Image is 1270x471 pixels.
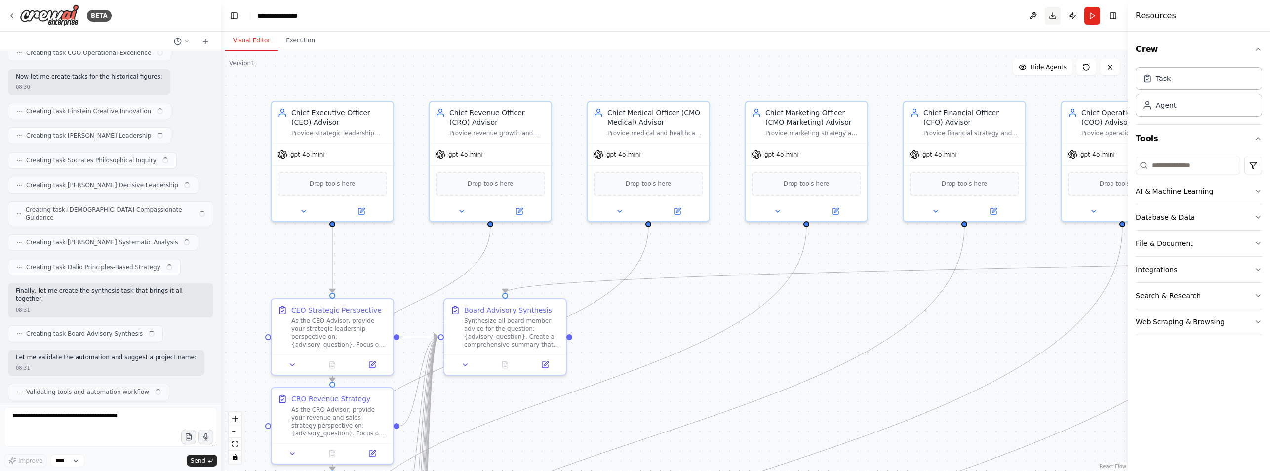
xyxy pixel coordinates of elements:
button: No output available [484,359,526,371]
g: Edge from 33069c39-dbb2-42c4-b7ac-187613e37254 to 7737a9be-2438-4204-95c1-7e634dcfc4bb [327,227,653,471]
div: Database & Data [1136,212,1195,222]
span: Drop tools here [942,179,988,189]
span: gpt-4o-mini [606,151,641,158]
div: Chief Revenue Officer (CRO) AdvisorProvide revenue growth and sales strategy advice, focusing on ... [429,101,552,222]
div: Web Scraping & Browsing [1136,317,1225,327]
div: Provide medical and healthcare strategy advice, focusing on clinical excellence, patient outcomes... [607,129,703,137]
button: No output available [312,359,354,371]
div: Chief Medical Officer (CMO Medical) Advisor [607,108,703,127]
div: Provide revenue growth and sales strategy advice, focusing on customer acquisition, retention, pr... [449,129,545,137]
div: Chief Operations Officer (COO) Advisor [1081,108,1177,127]
p: Now let me create tasks for the historical figures: [16,73,162,81]
span: gpt-4o-mini [764,151,799,158]
button: Hide left sidebar [227,9,241,23]
div: CRO Revenue Strategy [291,394,370,404]
span: gpt-4o-mini [290,151,325,158]
div: Version 1 [229,59,255,67]
span: Creating task [PERSON_NAME] Systematic Analysis [26,238,178,246]
div: CRO Revenue StrategyAs the CRO Advisor, provide your revenue and sales strategy perspective on: {... [271,387,394,465]
span: Creating task [PERSON_NAME] Leadership [26,132,151,140]
button: Hide Agents [1013,59,1072,75]
div: CEO Strategic PerspectiveAs the CEO Advisor, provide your strategic leadership perspective on: {a... [271,298,394,376]
div: Board Advisory Synthesis [464,305,552,315]
div: CEO Strategic Perspective [291,305,382,315]
span: Drop tools here [626,179,672,189]
div: 08:31 [16,306,30,314]
div: 08:30 [16,83,30,91]
div: Chief Financial Officer (CFO) AdvisorProvide financial strategy and fiscal management advice, foc... [903,101,1026,222]
div: Tools [1136,153,1262,343]
div: Chief Revenue Officer (CRO) Advisor [449,108,545,127]
div: React Flow controls [229,412,241,464]
span: Creating task Socrates Philosophical Inquiry [26,157,157,164]
button: Visual Editor [225,31,278,51]
button: Start a new chat [198,36,213,47]
div: Chief Marketing Officer (CMO Marketing) AdvisorProvide marketing strategy and brand development a... [745,101,868,222]
button: Open in side panel [355,448,389,460]
button: fit view [229,438,241,451]
button: Send [187,455,217,467]
div: Chief Operations Officer (COO) AdvisorProvide operational excellence and process optimization adv... [1061,101,1184,222]
button: Web Scraping & Browsing [1136,309,1262,335]
div: Agent [1156,100,1176,110]
button: Tools [1136,125,1262,153]
button: Open in side panel [649,205,705,217]
span: Improve [18,457,42,465]
button: Upload files [181,430,196,444]
div: Board Advisory SynthesisSynthesize all board member advice for the question: {advisory_question}.... [443,298,567,376]
button: Switch to previous chat [170,36,194,47]
div: As the CRO Advisor, provide your revenue and sales strategy perspective on: {advisory_question}. ... [291,406,387,437]
button: AI & Machine Learning [1136,178,1262,204]
span: gpt-4o-mini [1080,151,1115,158]
span: Creating task Einstein Creative Innovation [26,107,151,115]
p: Let me validate the automation and suggest a project name: [16,354,197,362]
div: Provide strategic leadership advice from a CEO perspective, focusing on vision, growth, organizat... [291,129,387,137]
span: Drop tools here [310,179,356,189]
div: Provide marketing strategy and brand development advice, focusing on customer insights, brand pos... [765,129,861,137]
div: As the CEO Advisor, provide your strategic leadership perspective on: {advisory_question}. Focus ... [291,317,387,349]
div: Provide financial strategy and fiscal management advice, focusing on capital allocation, risk man... [923,129,1019,137]
span: Creating task [PERSON_NAME] Decisive Leadership [26,181,178,189]
div: Chief Financial Officer (CFO) Advisor [923,108,1019,127]
a: React Flow attribution [1100,464,1126,469]
button: Search & Research [1136,283,1262,309]
span: Creating task Board Advisory Synthesis [26,330,143,338]
button: toggle interactivity [229,451,241,464]
div: BETA [87,10,112,22]
h4: Resources [1136,10,1176,22]
button: Open in side panel [333,205,389,217]
button: Integrations [1136,257,1262,282]
div: AI & Machine Learning [1136,186,1213,196]
button: Crew [1136,36,1262,63]
button: Open in side panel [807,205,863,217]
div: Crew [1136,63,1262,124]
button: Open in side panel [355,359,389,371]
p: Finally, let me create the synthesis task that brings it all together: [16,287,205,303]
span: Hide Agents [1031,63,1067,71]
div: Chief Marketing Officer (CMO Marketing) Advisor [765,108,861,127]
button: Open in side panel [528,359,562,371]
button: Hide right sidebar [1106,9,1120,23]
span: Send [191,457,205,465]
span: Creating task Dalio Principles-Based Strategy [26,263,160,271]
div: 08:31 [16,364,30,372]
span: Creating task COO Operational Excellence [26,49,151,57]
span: Drop tools here [784,179,830,189]
span: gpt-4o-mini [448,151,483,158]
g: Edge from 7fd798f8-a391-47b6-983a-a08fa281ce14 to c8d4e5db-9400-48b1-aff3-9a01bd87911e [327,227,337,293]
button: File & Document [1136,231,1262,256]
div: File & Document [1136,238,1193,248]
button: zoom out [229,425,241,438]
span: gpt-4o-mini [922,151,957,158]
button: Click to speak your automation idea [198,430,213,444]
div: Synthesize all board member advice for the question: {advisory_question}. Create a comprehensive ... [464,317,560,349]
img: Logo [20,4,79,27]
button: zoom in [229,412,241,425]
button: Open in side panel [965,205,1021,217]
nav: breadcrumb [257,11,307,21]
g: Edge from fb7110da-0bbb-499a-bf9e-7d06fc63b22d to 9ea9d827-f59b-4777-87d7-851575370c0a [399,332,438,431]
g: Edge from c8d4e5db-9400-48b1-aff3-9a01bd87911e to 9ea9d827-f59b-4777-87d7-851575370c0a [399,332,438,342]
span: Drop tools here [468,179,514,189]
div: Chief Executive Officer (CEO) Advisor [291,108,387,127]
button: Execution [278,31,323,51]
